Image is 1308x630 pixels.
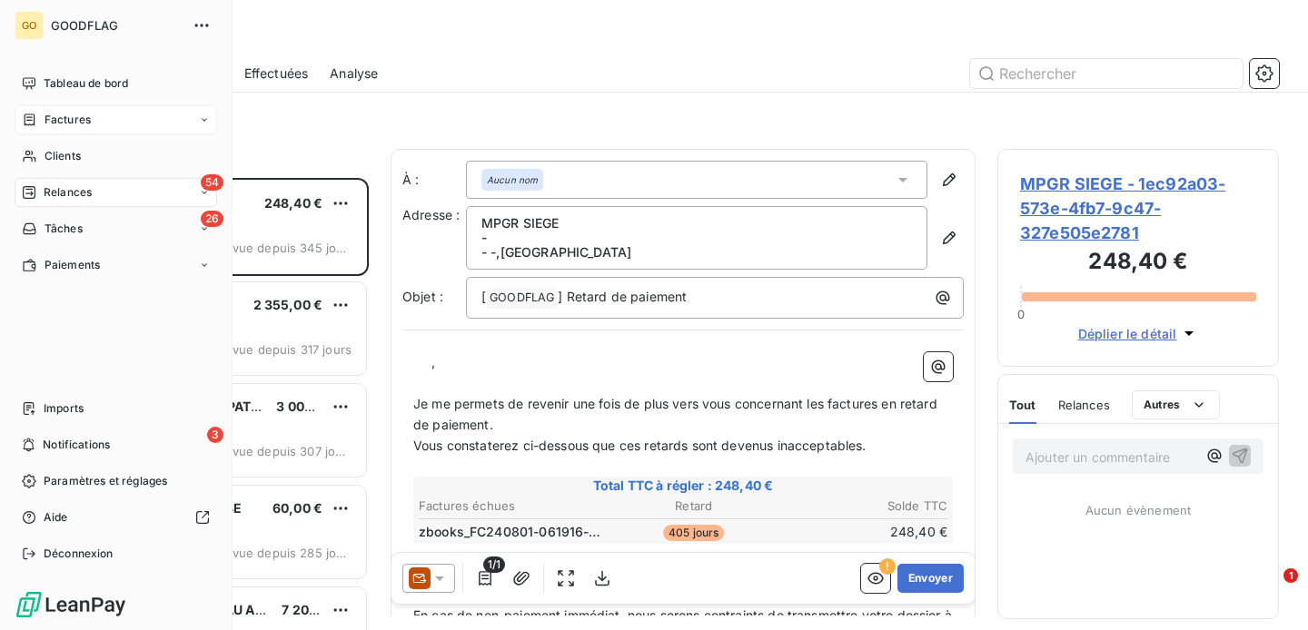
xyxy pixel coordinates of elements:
th: Factures échues [418,497,609,516]
span: Total TTC à régler : 248,40 € [416,477,950,495]
div: GO [15,11,44,40]
span: prévue depuis 307 jours [213,444,352,458]
span: zbooks_FC240801-061916-018082 [419,523,608,541]
span: Relances [44,184,92,201]
th: Solde TTC [779,497,948,516]
span: 405 jours [663,525,724,541]
span: 3 [207,427,223,443]
p: MPGR SIEGE [481,216,912,231]
span: Tâches [45,221,83,237]
span: 60,00 € [272,500,322,516]
input: Rechercher [970,59,1243,88]
span: Factures [45,112,91,128]
h3: 248,40 € [1020,245,1256,281]
iframe: Intercom live chat [1246,568,1290,612]
span: GOODFLAG [51,18,182,33]
p: - - , [GEOGRAPHIC_DATA] [481,245,912,260]
span: Paiements [45,257,100,273]
span: 248,40 € [264,195,322,211]
button: Déplier le détail [1073,323,1204,344]
span: AGENCE DE L’EAU ADOUR-GARONNE [128,602,364,617]
span: 2 355,00 € [253,297,323,312]
p: - [481,231,912,245]
span: Tout [1009,398,1036,412]
span: 1/1 [483,556,505,573]
th: Retard [610,497,778,516]
span: [ [481,289,486,304]
span: Aucun évènement [1085,503,1191,517]
span: Imports [44,400,84,417]
span: Objet : [402,289,443,304]
span: , [431,354,435,369]
span: 7 200,00 € [282,602,351,617]
span: 54 [201,174,223,191]
span: 1 [1283,568,1298,583]
td: 248,40 € [779,522,948,542]
span: Analyse [330,64,378,83]
span: Tableau de bord [44,75,128,92]
span: MPGR SIEGE - 1ec92a03-573e-4fb7-9c47-327e505e2781 [1020,172,1256,245]
span: GOODFLAG [487,288,557,309]
button: Envoyer [897,564,964,593]
span: prévue depuis 285 jours [213,546,352,560]
span: Notifications [43,437,110,453]
span: Adresse : [402,207,460,222]
span: Vous constaterez ci-dessous que ces retards sont devenus inacceptables. [413,438,867,453]
span: Paramètres et réglages [44,473,167,489]
span: Aide [44,509,68,526]
span: prévue depuis 345 jours [213,241,352,255]
em: Aucun nom [487,173,538,186]
span: Effectuées [244,64,309,83]
span: 26 [201,211,223,227]
img: Logo LeanPay [15,590,127,619]
span: Clients [45,148,81,164]
span: 3 000,00 € [276,399,346,414]
span: Déplier le détail [1078,324,1177,343]
label: À : [402,171,466,189]
span: ] Retard de paiement [558,289,687,304]
span: Déconnexion [44,546,114,562]
span: prévue depuis 317 jours [213,342,352,357]
a: Aide [15,503,217,532]
span: 0 [1017,307,1025,321]
span: Relances [1058,398,1110,412]
span: Je me permets de revenir une fois de plus vers vous concernant les factures en retard de paiement. [413,396,941,432]
button: Autres [1132,390,1220,419]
